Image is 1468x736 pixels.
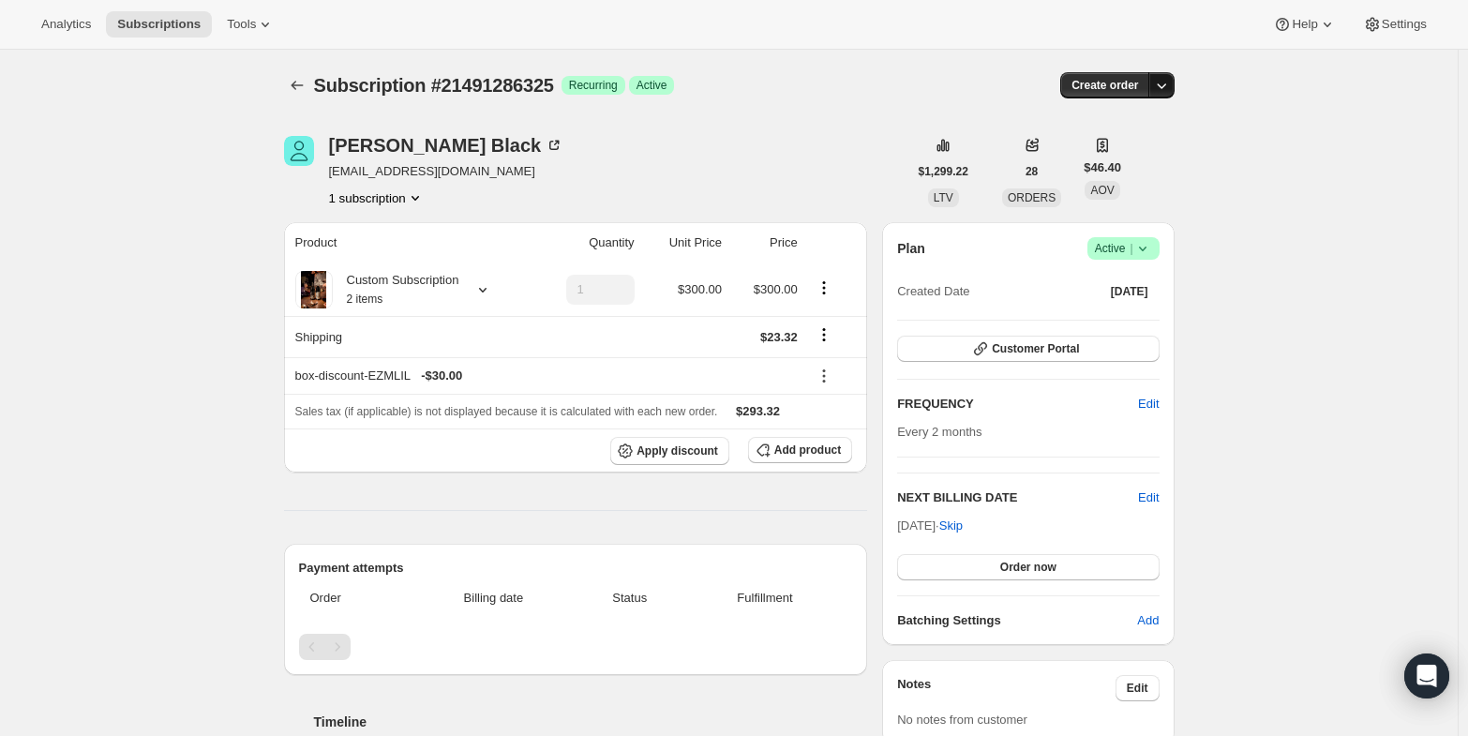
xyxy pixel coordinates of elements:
span: No notes from customer [897,713,1027,727]
button: [DATE] [1100,278,1160,305]
th: Shipping [284,316,532,357]
span: - $30.00 [421,367,462,385]
small: 2 items [347,293,383,306]
th: Price [727,222,803,263]
span: Fulfillment [689,589,841,608]
h2: Payment attempts [299,559,853,578]
button: Help [1262,11,1347,38]
span: Create order [1071,78,1138,93]
div: Custom Subscription [333,271,459,308]
th: Order [299,578,412,619]
nav: Pagination [299,634,853,660]
button: Product actions [329,188,425,207]
span: Tools [227,17,256,32]
span: Customer Portal [992,341,1079,356]
h6: Batching Settings [897,611,1137,630]
span: Active [637,78,667,93]
div: [PERSON_NAME] Black [329,136,564,155]
button: Skip [928,511,974,541]
span: [DATE] [1111,284,1148,299]
span: [EMAIL_ADDRESS][DOMAIN_NAME] [329,162,564,181]
span: Settings [1382,17,1427,32]
div: Open Intercom Messenger [1404,653,1449,698]
span: Skip [939,517,963,535]
button: Product actions [809,278,839,298]
button: Subscriptions [284,72,310,98]
button: 28 [1014,158,1049,185]
h2: Timeline [314,713,868,731]
span: Edit [1138,395,1159,413]
th: Unit Price [640,222,727,263]
span: Billing date [416,589,571,608]
button: Customer Portal [897,336,1159,362]
span: Add [1137,611,1159,630]
span: Analytics [41,17,91,32]
h2: Plan [897,239,925,258]
span: $293.32 [736,404,780,418]
button: Apply discount [610,437,729,465]
button: Tools [216,11,286,38]
span: $46.40 [1084,158,1121,177]
span: [DATE] · [897,518,963,533]
button: Order now [897,554,1159,580]
span: Add product [774,443,841,458]
span: $1,299.22 [919,164,968,179]
span: Created Date [897,282,969,301]
button: Shipping actions [809,324,839,345]
span: Apply discount [637,443,718,458]
span: $300.00 [754,282,798,296]
button: Settings [1352,11,1438,38]
span: Every 2 months [897,425,981,439]
span: $300.00 [678,282,722,296]
h3: Notes [897,675,1116,701]
span: Status [582,589,678,608]
button: Edit [1116,675,1160,701]
button: Add product [748,437,852,463]
span: Order now [1000,560,1056,575]
span: | [1130,241,1132,256]
button: Add [1126,606,1170,636]
button: Create order [1060,72,1149,98]
span: Help [1292,17,1317,32]
span: Active [1095,239,1152,258]
div: box-discount-EZMLIL [295,367,798,385]
span: Rebecca Black [284,136,314,166]
button: Edit [1127,389,1170,419]
span: Subscriptions [117,17,201,32]
h2: FREQUENCY [897,395,1138,413]
span: ORDERS [1008,191,1056,204]
h2: NEXT BILLING DATE [897,488,1138,507]
button: Edit [1138,488,1159,507]
span: 28 [1026,164,1038,179]
button: $1,299.22 [907,158,980,185]
span: $23.32 [760,330,798,344]
span: Recurring [569,78,618,93]
span: LTV [934,191,953,204]
th: Quantity [531,222,639,263]
span: Subscription #21491286325 [314,75,554,96]
button: Analytics [30,11,102,38]
button: Subscriptions [106,11,212,38]
span: Edit [1127,681,1148,696]
th: Product [284,222,532,263]
span: Sales tax (if applicable) is not displayed because it is calculated with each new order. [295,405,718,418]
span: AOV [1090,184,1114,197]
